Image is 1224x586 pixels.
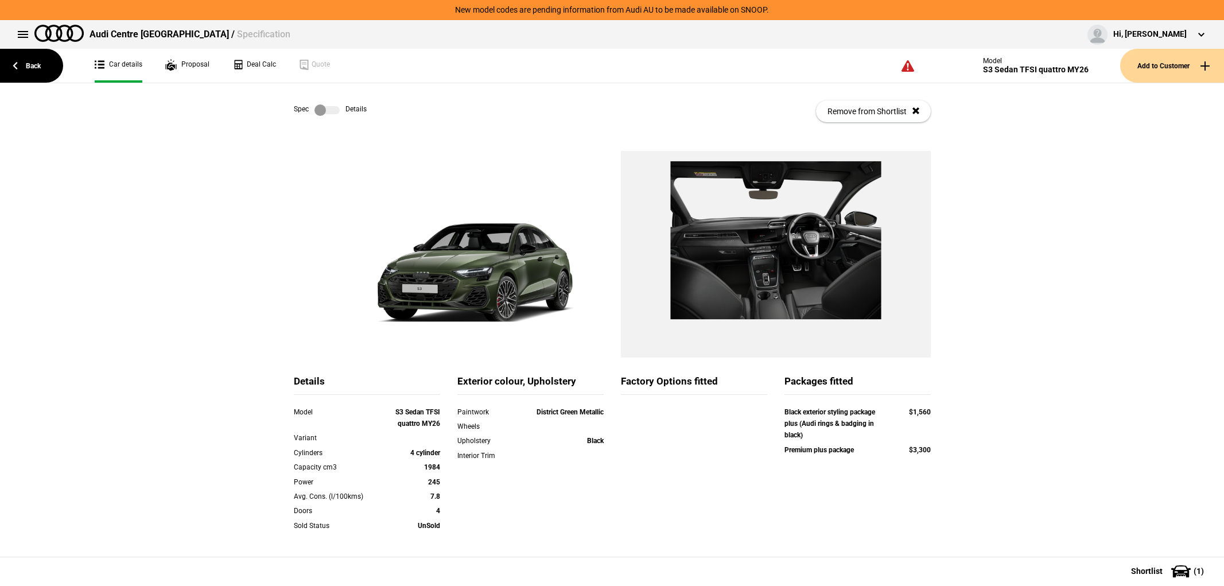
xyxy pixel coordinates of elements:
strong: Black [587,437,604,445]
div: S3 Sedan TFSI quattro MY26 [983,65,1089,75]
strong: District Green Metallic [537,408,604,416]
a: Car details [95,49,142,83]
strong: 4 [436,507,440,515]
div: Power [294,476,382,488]
div: Exterior colour, Upholstery [457,375,604,395]
div: Sold Status [294,520,382,531]
img: audi.png [34,25,84,42]
div: Packages fitted [784,375,931,395]
div: Details [294,375,440,395]
span: ( 1 ) [1194,567,1204,575]
div: Capacity cm3 [294,461,382,473]
div: Paintwork [457,406,516,418]
strong: $3,300 [909,446,931,454]
strong: $1,560 [909,408,931,416]
span: Specification [237,29,290,40]
div: Model [983,57,1089,65]
span: Shortlist [1131,567,1163,575]
strong: S3 Sedan TFSI quattro MY26 [395,408,440,428]
div: Doors [294,505,382,517]
div: Factory Options fitted [621,375,767,395]
a: Proposal [165,49,209,83]
div: Audi Centre [GEOGRAPHIC_DATA] / [90,28,290,41]
div: Avg. Cons. (l/100kms) [294,491,382,502]
button: Shortlist(1) [1114,557,1224,585]
strong: UnSold [418,522,440,530]
button: Remove from Shortlist [816,100,931,122]
strong: 7.8 [430,492,440,500]
strong: 4 cylinder [410,449,440,457]
div: Cylinders [294,447,382,459]
strong: Black exterior styling package plus (Audi rings & badging in black) [784,408,875,440]
strong: Premium plus package [784,446,854,454]
div: Hi, [PERSON_NAME] [1113,29,1187,40]
div: Spec Details [294,104,367,116]
strong: 1984 [424,463,440,471]
div: Variant [294,432,382,444]
div: Upholstery [457,435,516,447]
div: Wheels [457,421,516,432]
strong: 245 [428,478,440,486]
div: Model [294,406,382,418]
div: Interior Trim [457,450,516,461]
button: Add to Customer [1120,49,1224,83]
a: Deal Calc [232,49,276,83]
